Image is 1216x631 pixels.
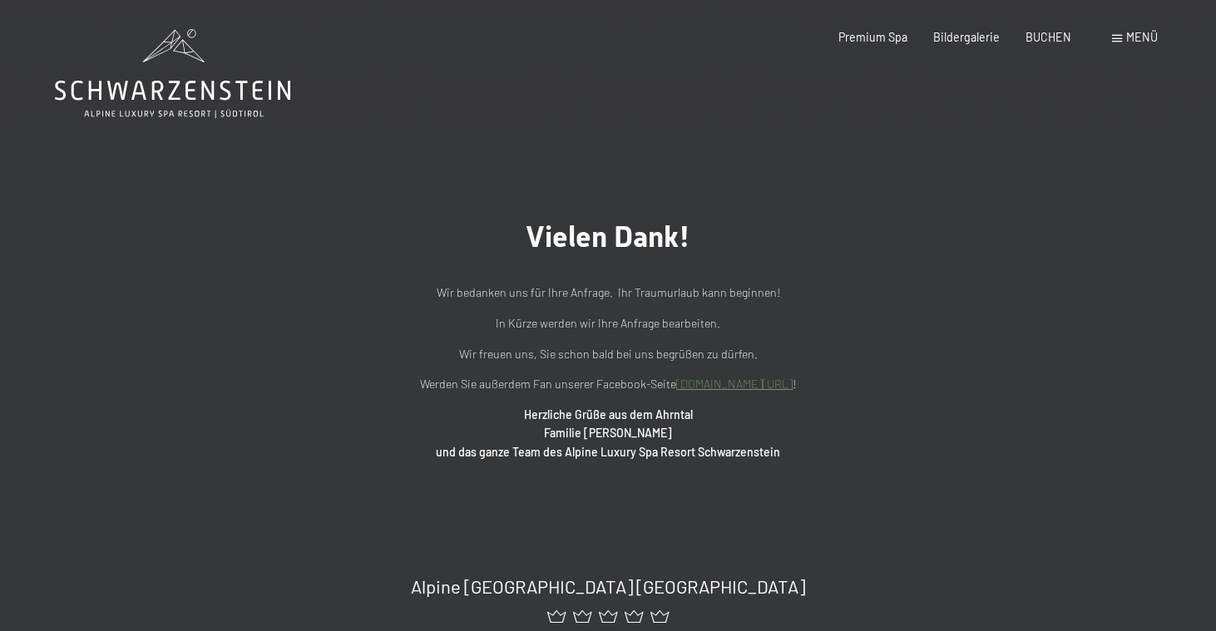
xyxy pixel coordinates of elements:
strong: Herzliche Grüße aus dem Ahrntal Familie [PERSON_NAME] und das ganze Team des Alpine Luxury Spa Re... [436,407,780,459]
p: Wir bedanken uns für Ihre Anfrage. Ihr Traumurlaub kann beginnen! [242,283,974,303]
p: Werden Sie außerdem Fan unserer Facebook-Seite ! [242,375,974,394]
a: Bildergalerie [933,30,1000,44]
p: In Kürze werden wir Ihre Anfrage bearbeiten. [242,314,974,333]
p: Wir freuen uns, Sie schon bald bei uns begrüßen zu dürfen. [242,345,974,364]
span: Menü [1126,30,1158,44]
a: [DOMAIN_NAME][URL] [676,377,793,391]
span: Alpine [GEOGRAPHIC_DATA] [GEOGRAPHIC_DATA] [411,575,805,597]
span: Vielen Dank! [526,219,690,254]
a: Premium Spa [838,30,907,44]
a: BUCHEN [1026,30,1071,44]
